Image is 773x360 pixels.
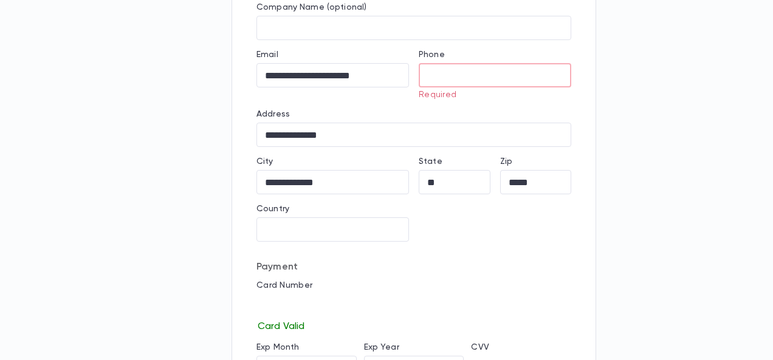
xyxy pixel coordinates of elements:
[419,157,442,166] label: State
[364,342,399,352] label: Exp Year
[471,342,571,352] p: CVV
[256,157,273,166] label: City
[419,50,445,59] label: Phone
[256,204,289,214] label: Country
[256,318,571,333] p: Card Valid
[256,2,366,12] label: Company Name (optional)
[500,157,512,166] label: Zip
[256,261,571,273] p: Payment
[256,342,299,352] label: Exp Month
[256,294,571,318] iframe: card
[256,109,290,119] label: Address
[256,50,278,59] label: Email
[419,90,563,100] p: Required
[256,280,571,290] p: Card Number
